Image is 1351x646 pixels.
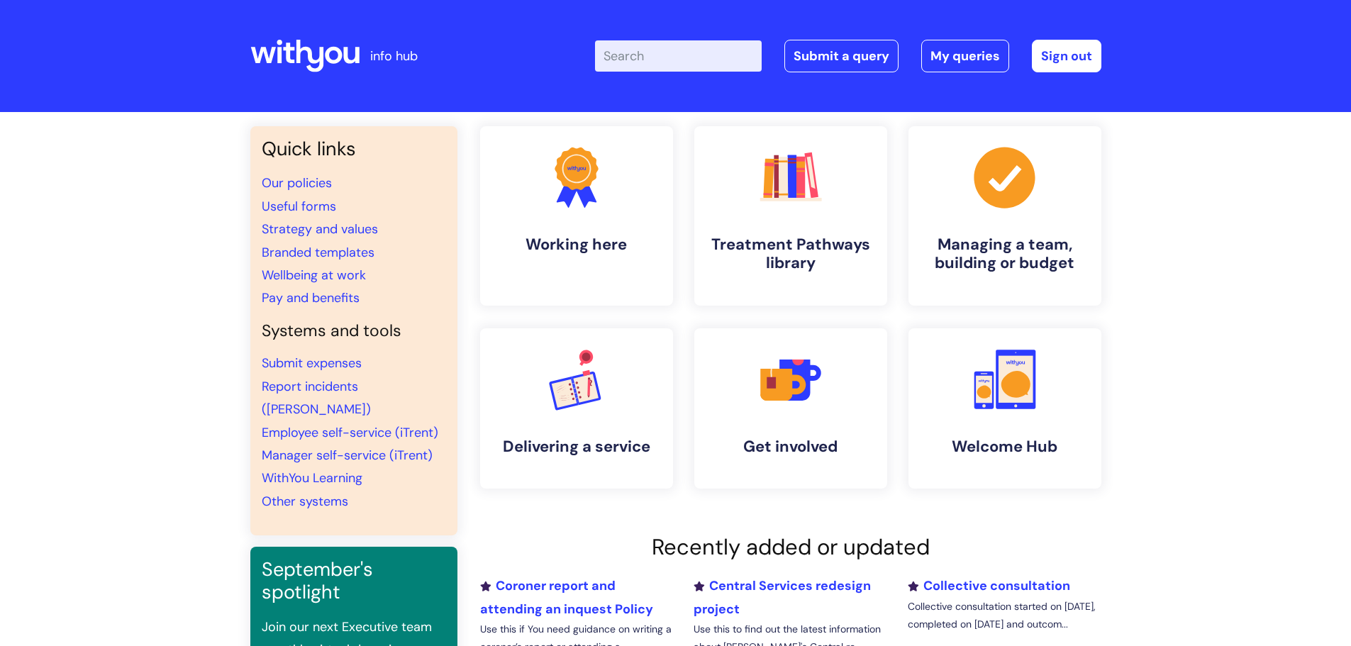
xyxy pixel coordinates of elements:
[908,126,1101,306] a: Managing a team, building or budget
[262,321,446,341] h4: Systems and tools
[262,174,332,191] a: Our policies
[262,289,360,306] a: Pay and benefits
[921,40,1009,72] a: My queries
[262,447,433,464] a: Manager self-service (iTrent)
[595,40,762,72] input: Search
[262,198,336,215] a: Useful forms
[262,558,446,604] h3: September's spotlight
[694,328,887,489] a: Get involved
[262,355,362,372] a: Submit expenses
[920,235,1090,273] h4: Managing a team, building or budget
[262,221,378,238] a: Strategy and values
[480,328,673,489] a: Delivering a service
[491,235,662,254] h4: Working here
[920,438,1090,456] h4: Welcome Hub
[480,577,653,617] a: Coroner report and attending an inquest Policy
[908,328,1101,489] a: Welcome Hub
[908,598,1101,633] p: Collective consultation started on [DATE], completed on [DATE] and outcom...
[784,40,899,72] a: Submit a query
[694,126,887,306] a: Treatment Pathways library
[908,577,1070,594] a: Collective consultation
[1032,40,1101,72] a: Sign out
[595,40,1101,72] div: | -
[480,534,1101,560] h2: Recently added or updated
[262,493,348,510] a: Other systems
[480,126,673,306] a: Working here
[262,378,371,418] a: Report incidents ([PERSON_NAME])
[262,244,374,261] a: Branded templates
[262,469,362,486] a: WithYou Learning
[491,438,662,456] h4: Delivering a service
[706,438,876,456] h4: Get involved
[262,424,438,441] a: Employee self-service (iTrent)
[370,45,418,67] p: info hub
[706,235,876,273] h4: Treatment Pathways library
[262,267,366,284] a: Wellbeing at work
[262,138,446,160] h3: Quick links
[694,577,871,617] a: Central Services redesign project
